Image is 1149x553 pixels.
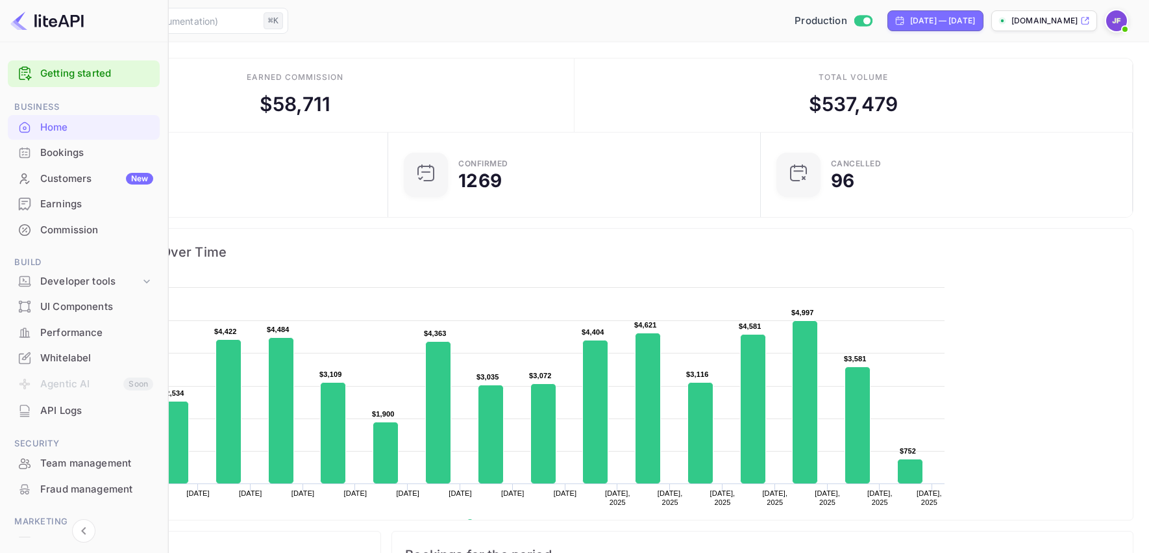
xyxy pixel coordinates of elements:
a: API Logs [8,398,160,422]
text: [DATE] [291,489,315,497]
text: [DATE] [554,489,577,497]
div: Bookings [40,146,153,161]
text: $3,035 [476,373,499,381]
div: Vouchers [40,535,153,550]
span: Marketing [8,515,160,529]
div: Home [8,115,160,140]
text: [DATE] [449,489,472,497]
a: Getting started [40,66,153,81]
text: [DATE], 2025 [762,489,787,506]
text: $4,422 [214,328,237,335]
text: $3,072 [529,372,552,379]
a: Home [8,115,160,139]
text: [DATE] [186,489,210,497]
div: UI Components [8,294,160,320]
div: [DATE] — [DATE] [910,15,975,27]
div: $ 537,479 [809,90,898,119]
span: Commission Growth Over Time [29,242,1120,263]
p: [DOMAIN_NAME] [1011,15,1078,27]
div: Commission [8,218,160,243]
div: $ 58,711 [260,90,330,119]
text: [DATE] [396,489,419,497]
div: Developer tools [8,270,160,293]
div: CustomersNew [8,166,160,192]
div: New [126,173,153,185]
text: $2,534 [162,389,184,397]
text: $4,484 [267,326,290,333]
text: $3,581 [844,355,867,363]
text: $4,997 [791,309,814,316]
img: LiteAPI logo [10,10,84,31]
a: Commission [8,218,160,242]
span: Business [8,100,160,114]
div: Performance [8,320,160,346]
text: $3,109 [319,370,342,378]
text: $752 [900,447,916,455]
div: Earned commission [247,71,343,83]
text: $1,900 [372,410,395,418]
span: Build [8,255,160,270]
text: [DATE] [239,489,262,497]
div: Whitelabel [40,351,153,366]
div: Team management [40,456,153,471]
div: Switch to Sandbox mode [789,14,877,29]
button: Collapse navigation [72,519,95,543]
text: $4,621 [634,321,657,329]
text: [DATE], 2025 [867,489,893,506]
div: Bookings [8,140,160,166]
text: $3,116 [686,370,709,378]
div: Performance [40,326,153,341]
div: Fraud management [40,482,153,497]
text: [DATE], 2025 [710,489,735,506]
div: Whitelabel [8,346,160,371]
div: Click to change the date range period [887,10,983,31]
a: CustomersNew [8,166,160,190]
a: Bookings [8,140,160,164]
text: Revenue [478,519,512,528]
div: Total volume [819,71,888,83]
div: 96 [831,172,854,190]
div: Fraud management [8,477,160,502]
div: Confirmed [458,160,508,168]
img: Jenny Frimer [1106,10,1127,31]
a: Fraud management [8,477,160,501]
a: Whitelabel [8,346,160,370]
text: [DATE] [501,489,525,497]
a: Performance [8,320,160,344]
div: Commission [40,223,153,238]
div: Getting started [8,60,160,87]
text: $4,363 [424,329,447,337]
a: Team management [8,451,160,475]
span: Production [795,14,847,29]
div: CANCELLED [831,160,882,168]
text: [DATE], 2025 [605,489,630,506]
text: [DATE] [344,489,367,497]
div: Earnings [8,192,160,217]
text: [DATE], 2025 [658,489,683,506]
div: Earnings [40,197,153,212]
div: Team management [8,451,160,476]
div: Developer tools [40,274,140,289]
text: [DATE], 2025 [815,489,840,506]
div: API Logs [40,404,153,418]
span: Security [8,437,160,451]
div: ⌘K [264,12,283,29]
div: UI Components [40,300,153,315]
text: [DATE], 2025 [917,489,942,506]
a: UI Components [8,294,160,318]
div: 1269 [458,172,502,190]
div: Home [40,120,153,135]
a: Earnings [8,192,160,216]
div: Customers [40,172,153,186]
text: $4,581 [739,322,761,330]
div: API Logs [8,398,160,424]
text: $4,404 [582,328,604,336]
